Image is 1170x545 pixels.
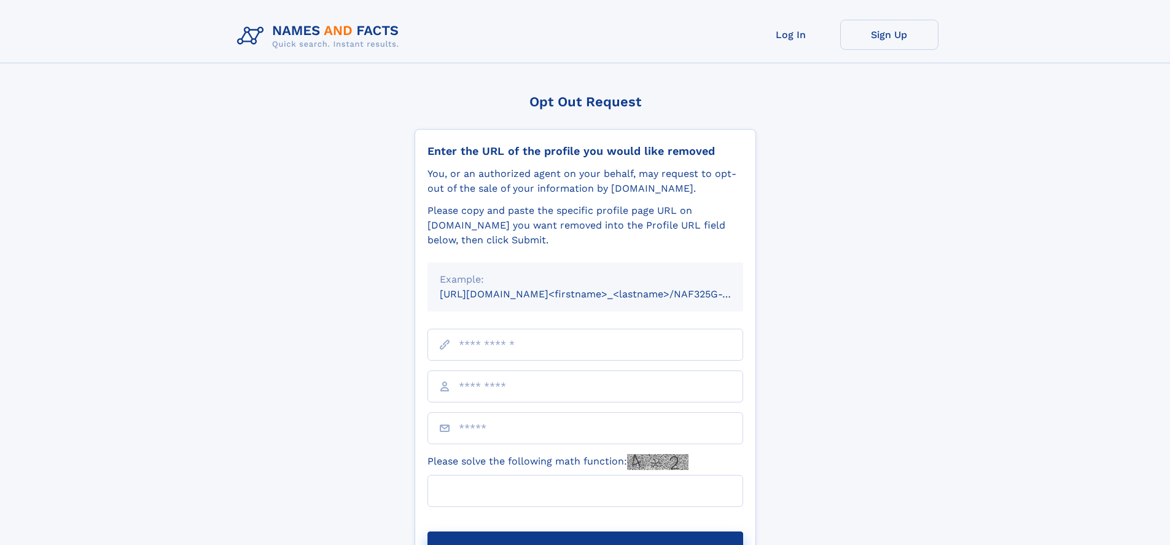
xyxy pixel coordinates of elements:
[427,144,743,158] div: Enter the URL of the profile you would like removed
[427,203,743,248] div: Please copy and paste the specific profile page URL on [DOMAIN_NAME] you want removed into the Pr...
[427,454,688,470] label: Please solve the following math function:
[840,20,938,50] a: Sign Up
[415,94,756,109] div: Opt Out Request
[440,288,766,300] small: [URL][DOMAIN_NAME]<firstname>_<lastname>/NAF325G-xxxxxxxx
[440,272,731,287] div: Example:
[427,167,743,196] div: You, or an authorized agent on your behalf, may request to opt-out of the sale of your informatio...
[232,20,409,53] img: Logo Names and Facts
[742,20,840,50] a: Log In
